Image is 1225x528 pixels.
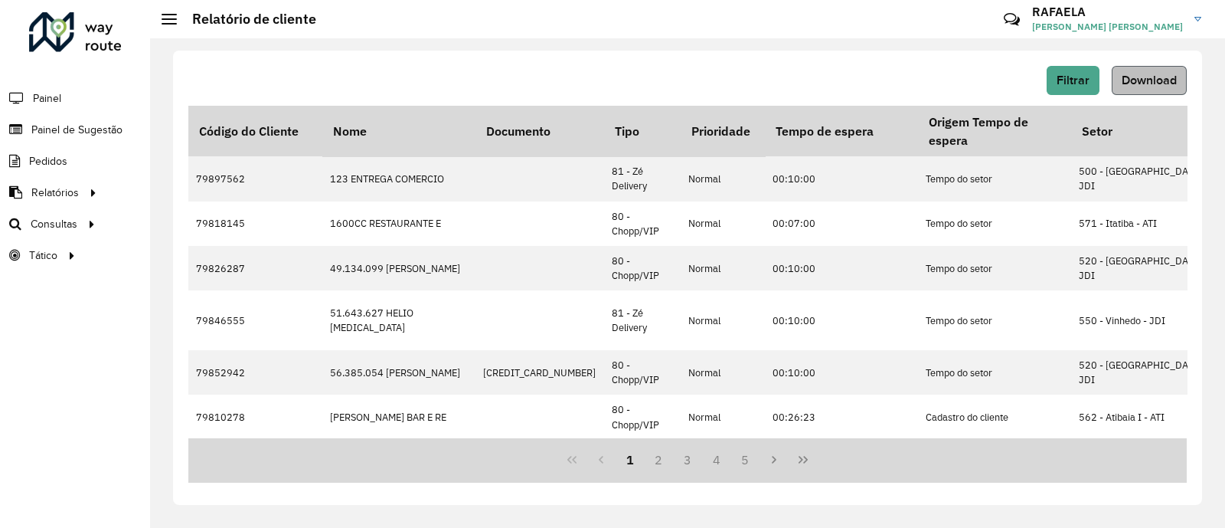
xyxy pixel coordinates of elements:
[1071,395,1224,439] td: 562 - Atibaia I - ATI
[604,290,681,350] td: 81 - Zé Delivery
[765,246,918,290] td: 00:10:00
[681,246,765,290] td: Normal
[1047,66,1099,95] button: Filtrar
[322,156,475,201] td: 123 ENTREGA COMERCIO
[765,290,918,350] td: 00:10:00
[765,106,918,156] th: Tempo de espera
[29,248,57,264] span: Tático
[681,395,765,439] td: Normal
[702,445,731,474] button: 4
[188,156,322,201] td: 79897562
[475,350,604,395] td: [CREDIT_CARD_NUMBER]
[188,350,322,395] td: 79852942
[1057,74,1089,87] span: Filtrar
[188,202,322,246] td: 79818145
[681,290,765,350] td: Normal
[475,106,604,156] th: Documento
[918,106,1071,156] th: Origem Tempo de espera
[616,445,645,474] button: 1
[322,202,475,246] td: 1600CC RESTAURANTE E
[765,202,918,246] td: 00:07:00
[1071,106,1224,156] th: Setor
[31,216,77,232] span: Consultas
[1071,202,1224,246] td: 571 - Itatiba - ATI
[188,106,322,156] th: Código do Cliente
[31,185,79,201] span: Relatórios
[681,202,765,246] td: Normal
[188,395,322,439] td: 79810278
[765,395,918,439] td: 00:26:23
[681,350,765,395] td: Normal
[1071,350,1224,395] td: 520 - [GEOGRAPHIC_DATA] - JDI
[918,156,1071,201] td: Tempo do setor
[765,156,918,201] td: 00:10:00
[322,290,475,350] td: 51.643.627 HELIO [MEDICAL_DATA]
[322,350,475,395] td: 56.385.054 [PERSON_NAME]
[322,395,475,439] td: [PERSON_NAME] BAR E RE
[177,11,316,28] h2: Relatório de cliente
[918,395,1071,439] td: Cadastro do cliente
[918,350,1071,395] td: Tempo do setor
[1032,5,1183,19] h3: RAFAELA
[1071,290,1224,350] td: 550 - Vinhedo - JDI
[322,106,475,156] th: Nome
[918,246,1071,290] td: Tempo do setor
[29,153,67,169] span: Pedidos
[31,122,122,138] span: Painel de Sugestão
[604,156,681,201] td: 81 - Zé Delivery
[1071,156,1224,201] td: 500 - [GEOGRAPHIC_DATA] - JDI
[731,445,760,474] button: 5
[188,246,322,290] td: 79826287
[1032,20,1183,34] span: [PERSON_NAME] [PERSON_NAME]
[673,445,702,474] button: 3
[995,3,1028,36] a: Contato Rápido
[604,395,681,439] td: 80 - Chopp/VIP
[604,350,681,395] td: 80 - Chopp/VIP
[188,290,322,350] td: 79846555
[644,445,673,474] button: 2
[789,445,818,474] button: Last Page
[33,90,61,107] span: Painel
[1071,246,1224,290] td: 520 - [GEOGRAPHIC_DATA] - JDI
[918,290,1071,350] td: Tempo do setor
[918,202,1071,246] td: Tempo do setor
[681,106,765,156] th: Prioridade
[1112,66,1187,95] button: Download
[604,246,681,290] td: 80 - Chopp/VIP
[759,445,789,474] button: Next Page
[1122,74,1177,87] span: Download
[604,106,681,156] th: Tipo
[604,202,681,246] td: 80 - Chopp/VIP
[322,246,475,290] td: 49.134.099 [PERSON_NAME]
[765,350,918,395] td: 00:10:00
[681,156,765,201] td: Normal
